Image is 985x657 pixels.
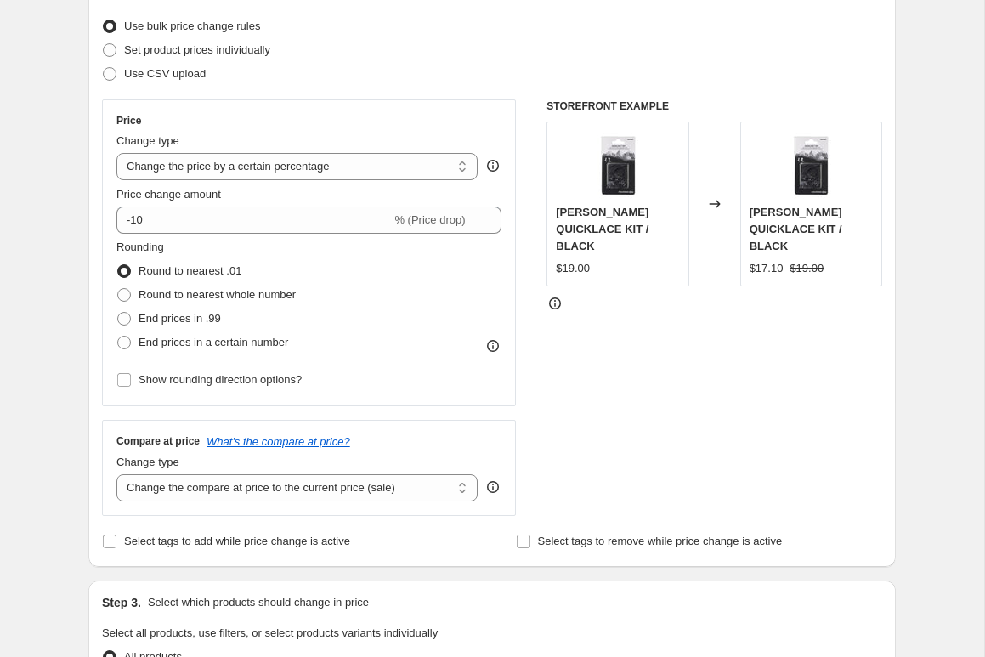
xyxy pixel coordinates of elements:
button: What's the compare at price? [207,435,350,448]
div: help [484,157,501,174]
strike: $19.00 [790,260,824,277]
div: help [484,479,501,496]
span: Round to nearest whole number [139,288,296,301]
div: $19.00 [556,260,590,277]
span: % (Price drop) [394,213,465,226]
span: Use CSV upload [124,67,206,80]
span: Select all products, use filters, or select products variants individually [102,626,438,639]
span: [PERSON_NAME] QUICKLACE KIT / BLACK [750,206,842,252]
span: Round to nearest .01 [139,264,241,277]
span: End prices in .99 [139,312,221,325]
input: -15 [116,207,391,234]
div: $17.10 [750,260,784,277]
h3: Compare at price [116,434,200,448]
span: Change type [116,456,179,468]
span: [PERSON_NAME] QUICKLACE KIT / BLACK [556,206,648,252]
img: SALOMON-QUICK-LACE-KIT-PACE-ATHLETIC_1_80x.jpg [777,131,845,199]
h2: Step 3. [102,594,141,611]
span: Price change amount [116,188,221,201]
h3: Price [116,114,141,127]
p: Select which products should change in price [148,594,369,611]
span: Set product prices individually [124,43,270,56]
span: Rounding [116,241,164,253]
h6: STOREFRONT EXAMPLE [546,99,882,113]
img: SALOMON-QUICK-LACE-KIT-PACE-ATHLETIC_1_80x.jpg [584,131,652,199]
span: Select tags to add while price change is active [124,535,350,547]
span: End prices in a certain number [139,336,288,348]
span: Change type [116,134,179,147]
span: Show rounding direction options? [139,373,302,386]
span: Use bulk price change rules [124,20,260,32]
span: Select tags to remove while price change is active [538,535,783,547]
